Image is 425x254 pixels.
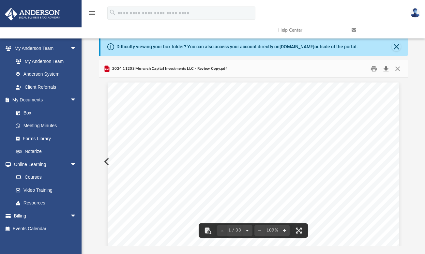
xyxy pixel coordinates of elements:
[179,123,199,128] span: GLOBAL
[166,129,205,134] span: [PERSON_NAME]
[149,135,159,139] span: LAS
[9,55,80,68] a: My Anderson Team
[9,197,83,210] a: Resources
[111,66,227,72] span: 2024 1120S Monarch Capital Investments LLC - Review Copy.pdf
[99,78,408,246] div: File preview
[265,228,279,232] div: Current zoom level
[392,42,401,51] button: Close
[3,8,62,21] img: Anderson Advisors Platinum Portal
[227,228,242,232] span: 1 / 33
[5,42,83,55] a: My Anderson Teamarrow_drop_down
[367,64,380,74] button: Print
[9,184,80,197] a: Video Training
[9,81,83,94] a: Client Referrals
[149,123,188,128] span: [PERSON_NAME]
[5,158,83,171] a: Online Learningarrow_drop_down
[70,158,83,171] span: arrow_drop_down
[254,223,265,238] button: Zoom out
[162,135,183,139] span: VEGAS,
[109,9,116,16] i: search
[380,64,392,74] button: Download
[70,42,83,55] span: arrow_drop_down
[292,223,306,238] button: Enter fullscreen
[5,94,83,107] a: My Documentsarrow_drop_down
[5,209,86,222] a: Billingarrow_drop_down
[227,223,242,238] button: 1 / 33
[410,8,420,18] img: User Pic
[273,17,347,43] a: Help Center
[99,60,408,246] div: Preview
[242,223,252,238] button: Next page
[70,209,83,223] span: arrow_drop_down
[99,78,408,246] div: Document Viewer
[189,129,206,134] span: DRIVE
[392,64,403,74] button: Close
[9,145,83,158] a: Notarize
[88,12,96,17] a: menu
[201,223,215,238] button: Toggle findbar
[280,161,360,254] span: COPY
[149,129,162,134] span: 3225
[9,106,80,119] a: Box
[9,119,83,132] a: Meeting Minutes
[257,123,267,128] span: LLC
[196,135,213,139] span: 89121
[9,132,80,145] a: Forms Library
[70,94,83,107] span: arrow_drop_down
[9,68,83,81] a: Anderson System
[9,171,83,184] a: Courses
[186,135,193,139] span: NV
[116,43,358,50] div: Difficulty viewing your box folder? You can also access your account directly on outside of the p...
[279,223,290,238] button: Zoom in
[88,9,96,17] i: menu
[280,44,314,49] a: [DOMAIN_NAME]
[5,222,86,235] a: Events Calendar
[233,123,253,128] span: GROUP,
[203,123,230,128] span: BUSINESS
[99,153,113,171] button: Previous File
